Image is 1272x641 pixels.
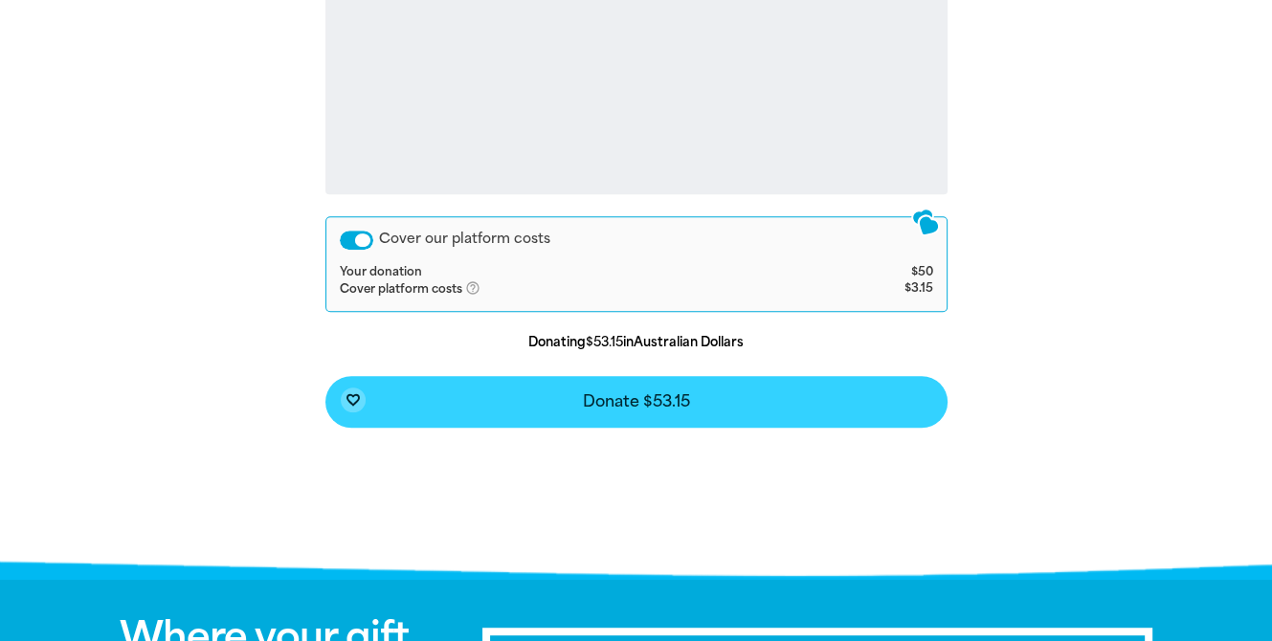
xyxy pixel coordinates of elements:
td: Cover platform costs [340,280,834,298]
td: $50 [834,265,933,280]
button: favorite_borderDonate $53.15 [325,376,948,428]
button: Cover our platform costs [340,231,373,250]
b: $53.15 [586,335,623,349]
span: Donate $53.15 [583,394,690,409]
i: help_outlined [465,280,496,296]
td: Your donation [340,265,834,280]
td: $3.15 [834,280,933,298]
i: favorite_border [346,392,361,408]
p: Donating in Australian Dollars [325,333,948,352]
